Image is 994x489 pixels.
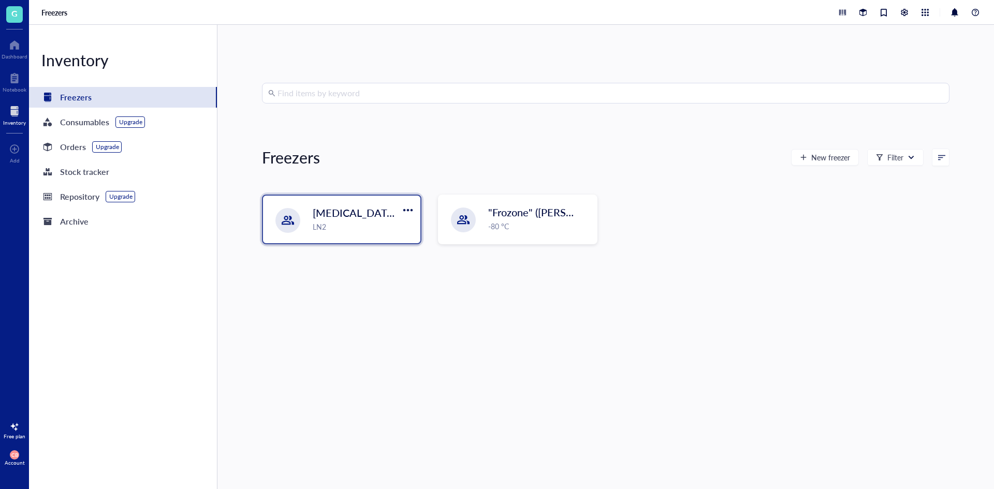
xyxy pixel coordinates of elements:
[29,211,217,232] a: Archive
[4,433,25,439] div: Free plan
[29,137,217,157] a: OrdersUpgrade
[60,165,109,179] div: Stock tracker
[29,87,217,108] a: Freezers
[5,460,25,466] div: Account
[2,37,27,60] a: Dashboard
[10,157,20,164] div: Add
[11,7,18,20] span: G
[488,220,591,232] div: -80 °C
[29,50,217,70] div: Inventory
[29,112,217,132] a: ConsumablesUpgrade
[313,221,414,232] div: LN2
[96,143,119,151] div: Upgrade
[29,186,217,207] a: RepositoryUpgrade
[2,53,27,60] div: Dashboard
[313,205,612,220] span: [MEDICAL_DATA] Storage ([PERSON_NAME]/[PERSON_NAME])
[11,452,18,458] span: CB
[791,149,859,166] button: New freezer
[887,152,903,163] div: Filter
[3,120,26,126] div: Inventory
[811,153,850,161] span: New freezer
[3,86,26,93] div: Notebook
[60,90,92,105] div: Freezers
[488,205,711,219] span: "Frozone" ([PERSON_NAME]/[PERSON_NAME])
[29,161,217,182] a: Stock tracker
[60,189,99,204] div: Repository
[262,147,320,168] div: Freezers
[60,115,109,129] div: Consumables
[119,118,142,126] div: Upgrade
[60,214,89,229] div: Archive
[41,8,69,17] a: Freezers
[60,140,86,154] div: Orders
[3,103,26,126] a: Inventory
[3,70,26,93] a: Notebook
[109,192,133,201] div: Upgrade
